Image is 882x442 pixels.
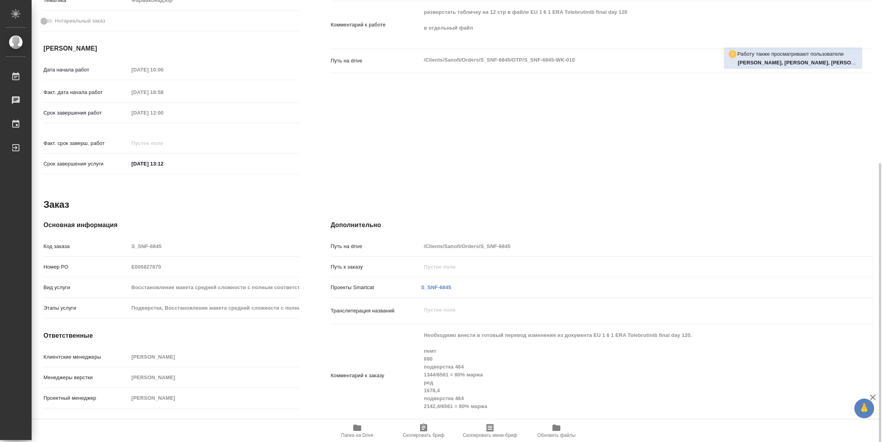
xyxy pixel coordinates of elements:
input: Пустое поле [421,261,828,273]
a: S_SNF-6845 [421,284,451,290]
p: Путь на drive [331,57,421,65]
input: Пустое поле [129,351,299,363]
p: Клиентские менеджеры [43,353,129,361]
p: Транслитерация названий [331,307,421,315]
input: Пустое поле [129,282,299,293]
span: Папка на Drive [341,433,373,438]
input: Пустое поле [421,241,828,252]
h4: Дополнительно [331,220,873,230]
h4: Основная информация [43,220,299,230]
textarea: /Clients/Sanofi/Orders/S_SNF-6845/DTP/S_SNF-6845-WK-010 [421,53,828,67]
button: Обновить файлы [523,420,590,442]
p: Этапы услуги [43,304,129,312]
input: Пустое поле [129,261,299,273]
span: Скопировать мини-бриф [463,433,517,438]
input: Пустое поле [129,87,198,98]
p: Проектный менеджер [43,394,129,402]
button: Скопировать мини-бриф [457,420,523,442]
h4: Ответственные [43,331,299,340]
p: Срок завершения услуги [43,160,129,168]
input: Пустое поле [129,302,299,314]
input: Пустое поле [129,372,299,383]
input: Пустое поле [129,107,198,118]
button: Скопировать бриф [390,420,457,442]
p: Менеджеры верстки [43,374,129,382]
input: Пустое поле [129,392,299,404]
span: Скопировать бриф [403,433,444,438]
p: Работу также просматривают пользователи [737,50,844,58]
button: Папка на Drive [324,420,390,442]
input: Пустое поле [129,137,198,149]
p: Факт. срок заверш. работ [43,139,129,147]
p: Вид услуги [43,284,129,292]
p: Проекты Smartcat [331,284,421,292]
p: Путь к заказу [331,263,421,271]
span: Нотариальный заказ [55,17,105,25]
textarea: Необходимо внести в готовый перевод изменения из документа EU 1 6 1 ERA Tolebrutinib final day 12... [421,329,828,421]
p: Номер РО [43,263,129,271]
h2: Заказ [43,198,69,211]
p: Комментарий к работе [331,21,421,29]
input: Пустое поле [129,241,299,252]
p: Факт. дата начала работ [43,88,129,96]
p: Код заказа [43,243,129,250]
p: Дата начала работ [43,66,129,74]
p: Путь на drive [331,243,421,250]
input: ✎ Введи что-нибудь [129,158,198,169]
span: 🙏 [857,400,871,417]
textarea: разверстать табличку на 12 стр в файле EU 1 6 1 ERA Tolebrutinib final day 120 в отдельный файл [421,6,828,43]
h4: [PERSON_NAME] [43,44,299,53]
input: Пустое поле [129,64,198,75]
span: Обновить файлы [537,433,576,438]
p: Срок завершения работ [43,109,129,117]
p: Комментарий к заказу [331,372,421,380]
button: 🙏 [854,399,874,418]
